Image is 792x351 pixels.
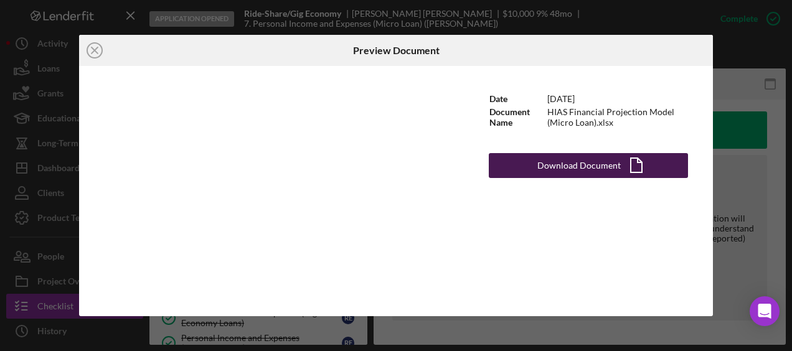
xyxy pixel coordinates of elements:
[750,296,780,326] div: Open Intercom Messenger
[79,66,464,316] iframe: Document Preview
[353,45,440,56] h6: Preview Document
[547,91,688,106] td: [DATE]
[489,93,507,104] b: Date
[489,153,688,178] button: Download Document
[489,106,530,127] b: Document Name
[537,153,621,178] div: Download Document
[547,106,688,128] td: HIAS Financial Projection Model (Micro Loan).xlsx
